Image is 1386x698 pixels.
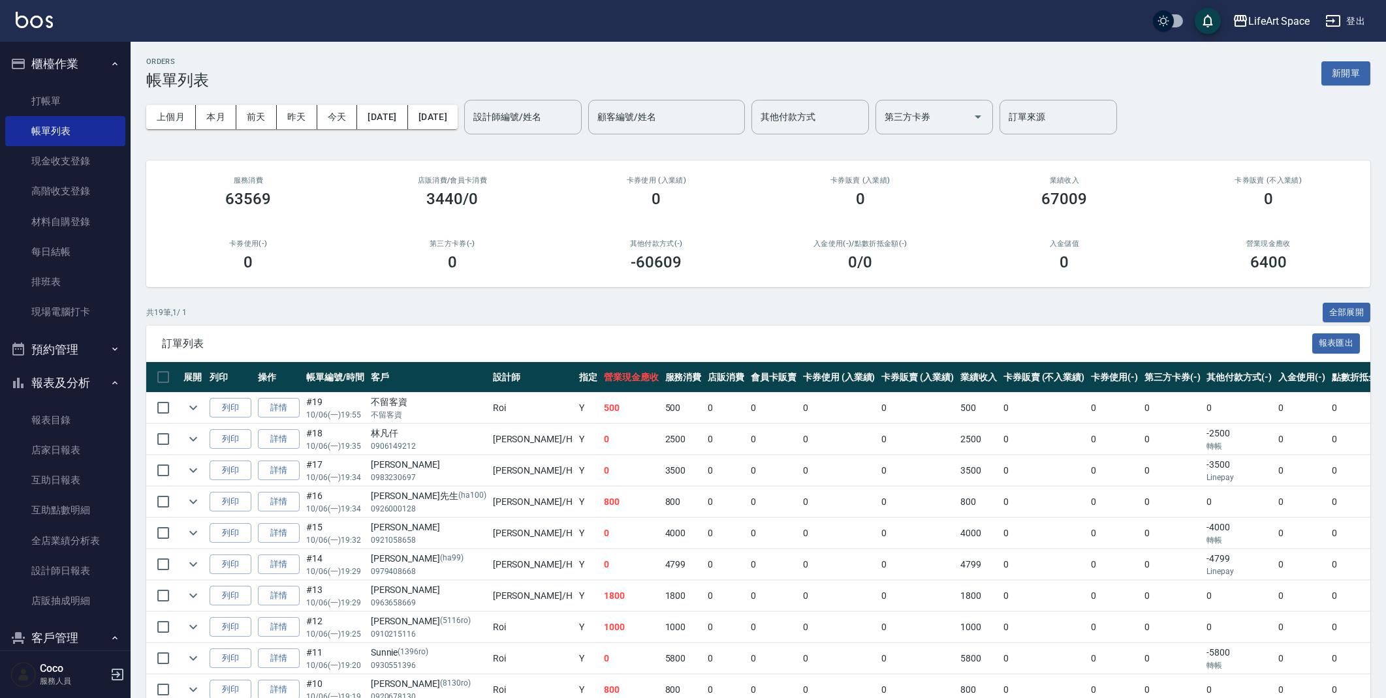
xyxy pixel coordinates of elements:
[303,581,368,611] td: #13
[5,176,125,206] a: 高階收支登錄
[704,362,748,393] th: 店販消費
[957,424,1000,455] td: 2500
[210,554,251,575] button: 列印
[978,239,1151,248] h2: 入金儲值
[1000,487,1088,517] td: 0
[408,105,458,129] button: [DATE]
[1275,362,1329,393] th: 入金使用(-)
[704,612,748,643] td: 0
[371,597,486,609] p: 0963658669
[1000,581,1088,611] td: 0
[306,597,364,609] p: 10/06 (一) 19:29
[576,612,601,643] td: Y
[1141,581,1204,611] td: 0
[10,661,37,688] img: Person
[16,12,53,28] img: Logo
[957,612,1000,643] td: 1000
[210,492,251,512] button: 列印
[371,395,486,409] div: 不留客資
[146,307,187,318] p: 共 19 筆, 1 / 1
[183,523,203,543] button: expand row
[748,424,800,455] td: 0
[1321,67,1370,79] a: 新開單
[490,518,576,549] td: [PERSON_NAME] /H
[5,297,125,327] a: 現場電腦打卡
[576,424,601,455] td: Y
[704,487,748,517] td: 0
[878,612,957,643] td: 0
[5,405,125,435] a: 報表目錄
[1264,190,1273,208] h3: 0
[490,487,576,517] td: [PERSON_NAME] /H
[5,47,125,81] button: 櫃檯作業
[800,581,879,611] td: 0
[1041,190,1087,208] h3: 67009
[5,495,125,525] a: 互助點數明細
[1227,8,1315,35] button: LifeArt Space
[1000,424,1088,455] td: 0
[258,429,300,449] a: 詳情
[490,643,576,674] td: Roi
[748,487,800,517] td: 0
[1275,424,1329,455] td: 0
[1206,472,1272,483] p: Linepay
[5,556,125,586] a: 設計師日報表
[5,267,125,297] a: 排班表
[576,393,601,423] td: Y
[490,612,576,643] td: Roi
[303,487,368,517] td: #16
[1088,362,1141,393] th: 卡券使用(-)
[878,362,957,393] th: 卡券販賣 (入業績)
[704,393,748,423] td: 0
[306,566,364,577] p: 10/06 (一) 19:29
[306,534,364,546] p: 10/06 (一) 19:32
[1141,393,1204,423] td: 0
[800,455,879,486] td: 0
[366,239,539,248] h2: 第三方卡券(-)
[371,583,486,597] div: [PERSON_NAME]
[1000,643,1088,674] td: 0
[1203,612,1275,643] td: 0
[1203,393,1275,423] td: 0
[5,237,125,267] a: 每日結帳
[1323,303,1371,323] button: 全部展開
[957,518,1000,549] td: 4000
[662,487,705,517] td: 800
[662,455,705,486] td: 3500
[1088,487,1141,517] td: 0
[1060,253,1069,271] h3: 0
[183,398,203,417] button: expand row
[662,612,705,643] td: 1000
[748,362,800,393] th: 會員卡販賣
[978,176,1151,185] h2: 業績收入
[662,362,705,393] th: 服務消費
[748,612,800,643] td: 0
[371,534,486,546] p: 0921058658
[371,521,486,534] div: [PERSON_NAME]
[878,487,957,517] td: 0
[183,461,203,480] button: expand row
[490,393,576,423] td: Roi
[183,648,203,668] button: expand row
[601,393,662,423] td: 500
[40,675,106,687] p: 服務人員
[490,424,576,455] td: [PERSON_NAME] /H
[255,362,303,393] th: 操作
[748,549,800,580] td: 0
[601,518,662,549] td: 0
[210,586,251,606] button: 列印
[162,337,1312,350] span: 訂單列表
[258,648,300,669] a: 詳情
[303,424,368,455] td: #18
[303,362,368,393] th: 帳單編號/時間
[1088,612,1141,643] td: 0
[258,617,300,637] a: 詳情
[306,440,364,452] p: 10/06 (一) 19:35
[704,455,748,486] td: 0
[601,424,662,455] td: 0
[1248,13,1310,29] div: LifeArt Space
[258,461,300,481] a: 詳情
[774,239,947,248] h2: 入金使用(-) /點數折抵金額(-)
[366,176,539,185] h2: 店販消費 /會員卡消費
[1088,549,1141,580] td: 0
